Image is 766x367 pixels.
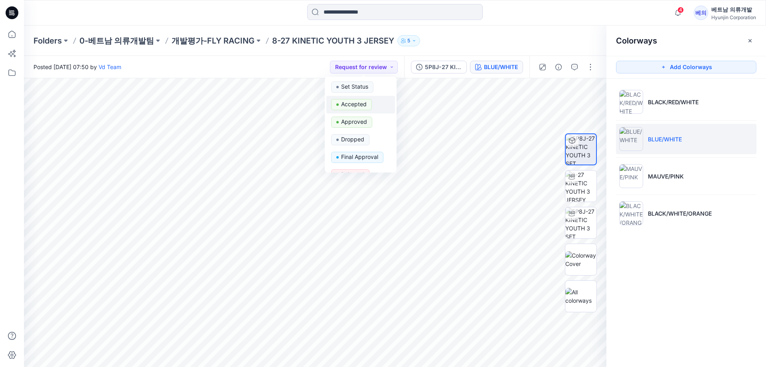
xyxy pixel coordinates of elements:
[566,134,596,165] img: 5P8J-27 KINETIC YOUTH 3 SET BLUE/WHITE
[648,135,682,143] p: BLUE/WHITE
[407,36,410,45] p: 5
[619,164,643,188] img: MAUVE/PINK
[565,251,596,268] img: Colorway Cover
[341,81,368,92] p: Set Status
[616,61,756,73] button: Add Colorways
[619,127,643,151] img: BLUE/WHITE
[341,117,367,127] p: Approved
[172,35,255,46] a: 개발평가-FLY RACING
[99,63,121,70] a: Vd Team
[694,6,708,20] div: 베의
[341,152,378,162] p: Final Approval
[470,61,523,73] button: BLUE/WHITE
[397,35,420,46] button: 5
[341,99,367,109] p: Accepted
[616,36,657,46] h2: Colorways
[341,169,364,180] p: Rejected
[648,172,684,181] p: MAUVE/PINK
[565,171,596,202] img: 8-27 KINETIC YOUTH 3 JERSEY
[34,63,121,71] span: Posted [DATE] 07:50 by
[619,90,643,114] img: BLACK/RED/WHITE
[648,209,712,218] p: BLACK/WHITE/ORANGE
[552,61,565,73] button: Details
[411,61,467,73] button: 5P8J-27 KINETIC YOUTH 3 SET
[484,63,518,71] div: BLUE/WHITE
[341,134,364,145] p: Dropped
[565,288,596,305] img: All colorways
[272,35,394,46] p: 8-27 KINETIC YOUTH 3 JERSEY
[79,35,154,46] a: 0-베트남 의류개발팀
[34,35,62,46] a: Folders
[565,207,596,238] img: 5P8J-27 KINETIC YOUTH 3 SET
[711,5,756,14] div: 베트남 의류개발
[425,63,462,71] div: 5P8J-27 KINETIC YOUTH 3 SET
[619,201,643,225] img: BLACK/WHITE/ORANGE
[711,14,756,20] div: Hyunjin Corporation
[677,7,684,13] span: 4
[648,98,699,106] p: BLACK/RED/WHITE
